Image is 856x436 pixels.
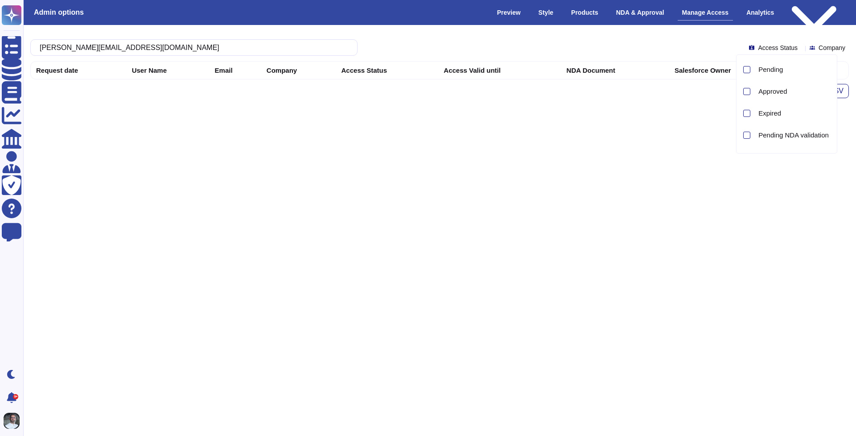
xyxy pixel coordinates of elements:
[755,103,832,123] div: Expired
[758,45,798,51] span: Access Status
[336,62,439,79] th: Access Status
[819,45,845,51] span: Company
[493,5,525,20] div: Preview
[438,62,561,79] th: Access Valid until
[31,62,127,79] th: Request date
[669,62,791,79] th: Salesforce Owner
[561,62,669,79] th: NDA Document
[612,5,669,20] div: NDA & Approval
[261,62,336,79] th: Company
[534,5,558,20] div: Style
[758,131,829,139] span: Pending NDA validation
[758,87,787,96] span: Approved
[755,147,832,167] div: Pending NDA signature
[758,87,829,96] div: Approved
[755,125,832,145] div: Pending NDA validation
[35,40,348,55] input: Search by keywords
[4,413,20,429] img: user
[742,5,778,20] div: Analytics
[2,411,26,431] button: user
[758,109,781,117] span: Expired
[567,5,603,20] div: Products
[758,66,829,74] div: Pending
[678,5,733,21] div: Manage Access
[210,62,261,79] th: Email
[755,59,832,79] div: Pending
[755,81,832,101] div: Approved
[127,62,210,79] th: User Name
[758,109,829,117] div: Expired
[13,394,18,399] div: 9+
[34,8,84,17] h3: Admin options
[758,66,783,74] span: Pending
